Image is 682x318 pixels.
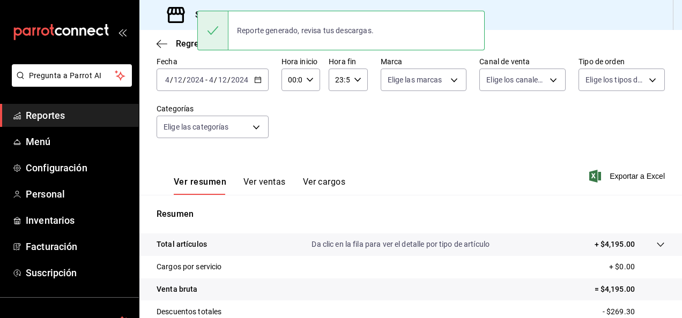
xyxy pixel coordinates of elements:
label: Canal de venta [479,58,566,65]
span: Elige las marcas [388,74,442,85]
label: Hora fin [329,58,367,65]
p: + $4,195.00 [595,239,635,250]
span: Reportes [26,108,130,123]
div: Reporte generado, revisa tus descargas. [228,19,382,42]
span: Personal [26,187,130,201]
button: open_drawer_menu [118,28,127,36]
label: Marca [381,58,467,65]
input: -- [209,75,214,84]
p: - $269.30 [603,306,665,317]
label: Tipo de orden [579,58,665,65]
span: / [170,75,173,84]
span: / [214,75,217,84]
label: Hora inicio [281,58,320,65]
button: Ver cargos [303,177,346,195]
p: Resumen [157,208,665,221]
span: / [183,75,186,84]
h3: Sucursal: Pickup Coffee ([GEOGRAPHIC_DATA]) [187,9,382,21]
span: Configuración [26,161,130,175]
button: Exportar a Excel [591,170,665,183]
button: Pregunta a Parrot AI [12,64,132,87]
p: Venta bruta [157,284,197,295]
p: + $0.00 [609,261,665,272]
span: Regresar [176,39,211,49]
input: -- [165,75,170,84]
p: = $4,195.00 [595,284,665,295]
a: Pregunta a Parrot AI [8,78,132,89]
p: Total artículos [157,239,207,250]
input: -- [173,75,183,84]
span: Pregunta a Parrot AI [29,70,115,81]
p: Cargos por servicio [157,261,222,272]
span: Menú [26,134,130,149]
span: / [227,75,231,84]
span: Inventarios [26,213,130,228]
span: Elige los canales de venta [486,74,546,85]
input: ---- [231,75,249,84]
input: -- [218,75,227,84]
input: ---- [186,75,204,84]
span: Suscripción [26,266,130,280]
button: Ver resumen [174,177,226,195]
div: navigation tabs [174,177,345,195]
span: - [205,75,207,84]
span: Facturación [26,239,130,254]
span: Elige las categorías [164,122,229,132]
label: Fecha [157,58,269,65]
p: Da clic en la fila para ver el detalle por tipo de artículo [312,239,490,250]
p: Descuentos totales [157,306,221,317]
button: Ver ventas [243,177,286,195]
label: Categorías [157,105,269,112]
span: Elige los tipos de orden [585,74,645,85]
button: Regresar [157,39,211,49]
